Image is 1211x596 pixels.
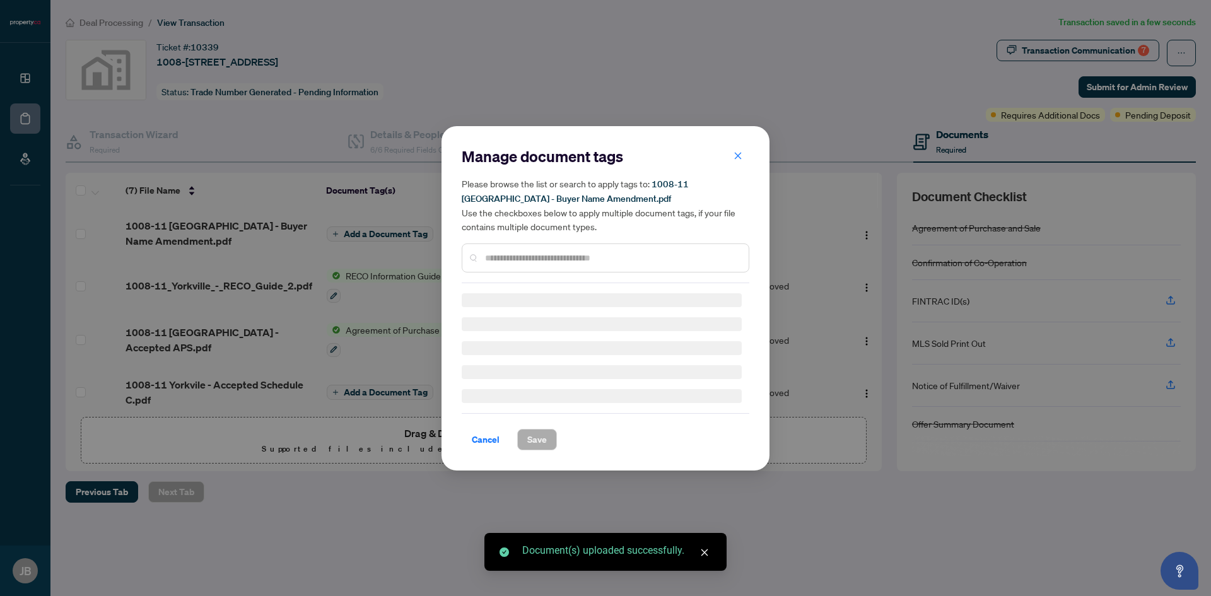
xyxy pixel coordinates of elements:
button: Cancel [462,429,510,450]
span: Cancel [472,429,500,450]
span: close [700,548,709,557]
button: Save [517,429,557,450]
a: Close [698,546,711,559]
span: close [734,151,742,160]
span: 1008-11 [GEOGRAPHIC_DATA] - Buyer Name Amendment.pdf [462,178,689,204]
button: Open asap [1161,552,1198,590]
div: Document(s) uploaded successfully. [522,543,711,558]
h5: Please browse the list or search to apply tags to: Use the checkboxes below to apply multiple doc... [462,177,749,233]
h2: Manage document tags [462,146,749,167]
span: check-circle [500,547,509,557]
